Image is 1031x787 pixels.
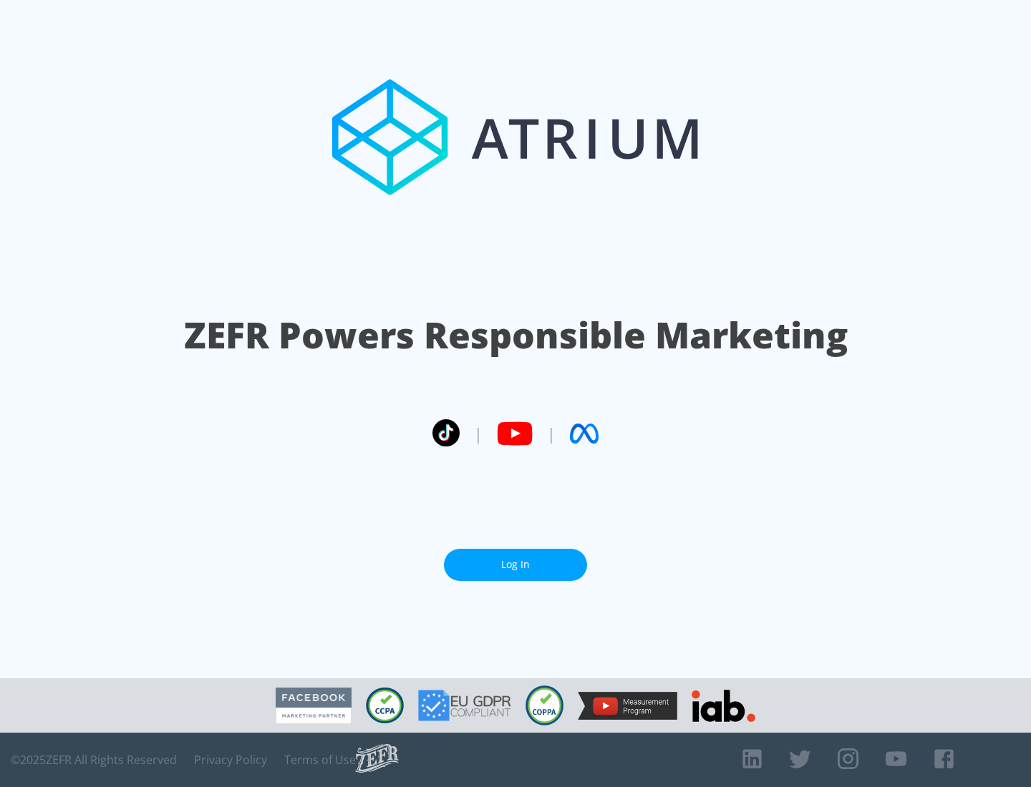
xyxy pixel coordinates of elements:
span: © 2025 ZEFR All Rights Reserved [11,753,177,767]
img: IAB [692,690,755,722]
img: GDPR Compliant [418,690,511,721]
a: Terms of Use [284,753,356,767]
span: | [474,423,483,444]
a: Privacy Policy [194,753,267,767]
h1: ZEFR Powers Responsible Marketing [184,311,848,360]
img: CCPA Compliant [366,688,404,723]
a: Log In [444,549,587,581]
img: YouTube Measurement Program [578,692,677,720]
img: Facebook Marketing Partner [276,688,352,724]
img: COPPA Compliant [526,685,563,725]
span: | [547,423,556,444]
